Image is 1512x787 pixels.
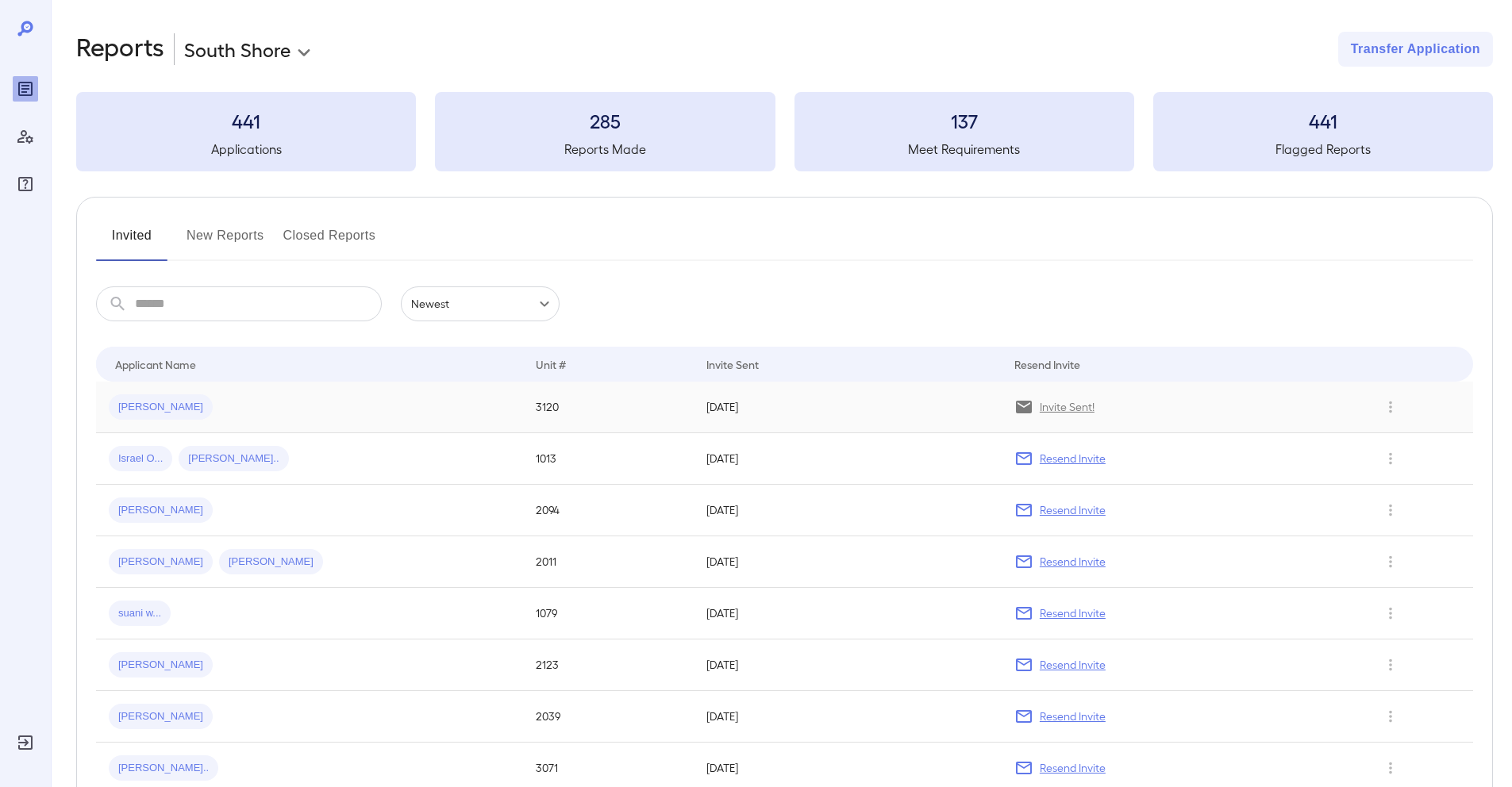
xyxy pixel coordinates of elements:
p: Invite Sent! [1040,399,1095,415]
td: [DATE] [694,536,1001,588]
div: Applicant Name [115,355,196,374]
summary: 441Applications285Reports Made137Meet Requirements441Flagged Reports [76,92,1493,171]
button: Transfer Application [1338,32,1493,67]
h2: Reports [76,32,164,67]
td: [DATE] [694,691,1001,743]
div: Reports [13,76,38,102]
div: Manage Users [13,124,38,149]
h3: 441 [1153,108,1493,133]
span: [PERSON_NAME] [219,555,323,570]
p: Resend Invite [1040,451,1106,466]
td: 2039 [523,691,694,743]
button: Row Actions [1378,652,1403,678]
button: New Reports [187,223,264,261]
div: Resend Invite [1014,355,1080,374]
button: Row Actions [1378,497,1403,523]
p: Resend Invite [1040,657,1106,673]
button: Row Actions [1378,549,1403,574]
button: Row Actions [1378,704,1403,729]
div: Log Out [13,730,38,755]
h3: 441 [76,108,416,133]
td: [DATE] [694,433,1001,485]
td: [DATE] [694,639,1001,691]
button: Invited [96,223,167,261]
button: Closed Reports [283,223,376,261]
span: [PERSON_NAME] [109,400,213,415]
div: FAQ [13,171,38,197]
td: [DATE] [694,382,1001,433]
span: [PERSON_NAME] [109,503,213,518]
h5: Meet Requirements [794,140,1134,159]
div: Newest [401,286,560,321]
p: Resend Invite [1040,760,1106,776]
h3: 285 [435,108,775,133]
button: Row Actions [1378,755,1403,781]
span: Israel O... [109,451,172,466]
p: Resend Invite [1040,708,1106,724]
td: 1079 [523,588,694,639]
button: Row Actions [1378,446,1403,471]
span: suani w... [109,606,171,621]
span: [PERSON_NAME] [109,555,213,570]
span: [PERSON_NAME] [109,658,213,673]
td: 1013 [523,433,694,485]
div: Invite Sent [706,355,759,374]
td: 2011 [523,536,694,588]
h5: Reports Made [435,140,775,159]
span: [PERSON_NAME] [109,709,213,724]
p: South Shore [184,36,290,62]
button: Row Actions [1378,394,1403,420]
td: [DATE] [694,588,1001,639]
span: [PERSON_NAME].. [179,451,288,466]
td: 3120 [523,382,694,433]
td: 2094 [523,485,694,536]
p: Resend Invite [1040,605,1106,621]
h5: Flagged Reports [1153,140,1493,159]
h3: 137 [794,108,1134,133]
h5: Applications [76,140,416,159]
span: [PERSON_NAME].. [109,761,218,776]
p: Resend Invite [1040,554,1106,570]
td: [DATE] [694,485,1001,536]
div: Unit # [536,355,566,374]
p: Resend Invite [1040,502,1106,518]
button: Row Actions [1378,601,1403,626]
td: 2123 [523,639,694,691]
